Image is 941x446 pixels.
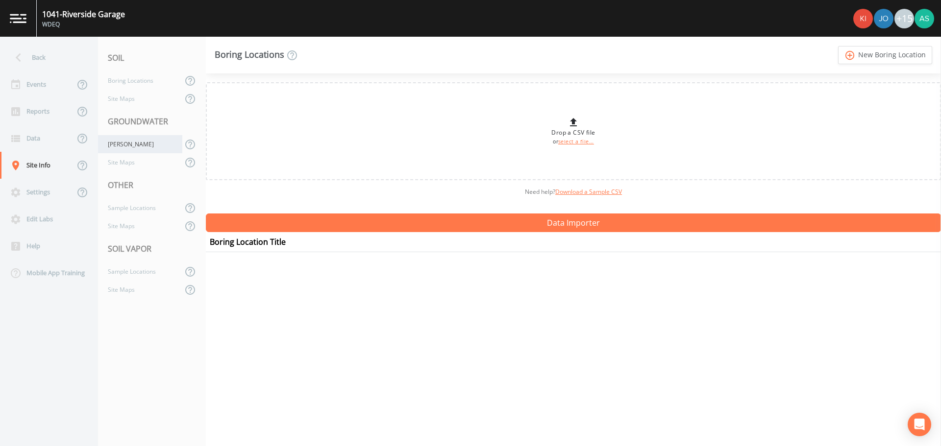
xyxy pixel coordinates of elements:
[873,9,894,28] div: Josh Watzak
[98,44,206,71] div: SOIL
[555,188,622,196] a: Download a Sample CSV
[98,135,182,153] a: [PERSON_NAME]
[551,117,595,146] div: Drop a CSV file
[98,171,206,199] div: OTHER
[894,9,914,28] div: +15
[206,232,825,252] th: Boring Location Title
[874,9,893,28] img: d2de15c11da5451b307a030ac90baa3e
[553,138,594,145] small: or
[98,281,182,299] a: Site Maps
[98,71,182,90] a: Boring Locations
[98,262,182,281] a: Sample Locations
[908,413,931,436] div: Open Intercom Messenger
[98,90,182,108] a: Site Maps
[838,46,932,64] a: add_circle_outlineNew Boring Location
[844,50,856,61] i: add_circle_outline
[42,20,125,29] div: WDEQ
[98,199,182,217] a: Sample Locations
[42,8,125,20] div: 1041-Riverside Garage
[10,14,26,23] img: logo
[915,9,934,28] img: 360e392d957c10372a2befa2d3a287f3
[206,213,941,232] button: Data Importer
[525,188,622,196] span: Need help?
[853,9,873,28] img: 90c1b0c37970a682c16f0c9ace18ad6c
[98,235,206,262] div: SOIL VAPOR
[98,108,206,135] div: GROUNDWATER
[215,49,298,61] div: Boring Locations
[853,9,873,28] div: Kira Cunniff
[98,217,182,235] a: Site Maps
[98,153,182,171] a: Site Maps
[558,138,594,145] a: select a file...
